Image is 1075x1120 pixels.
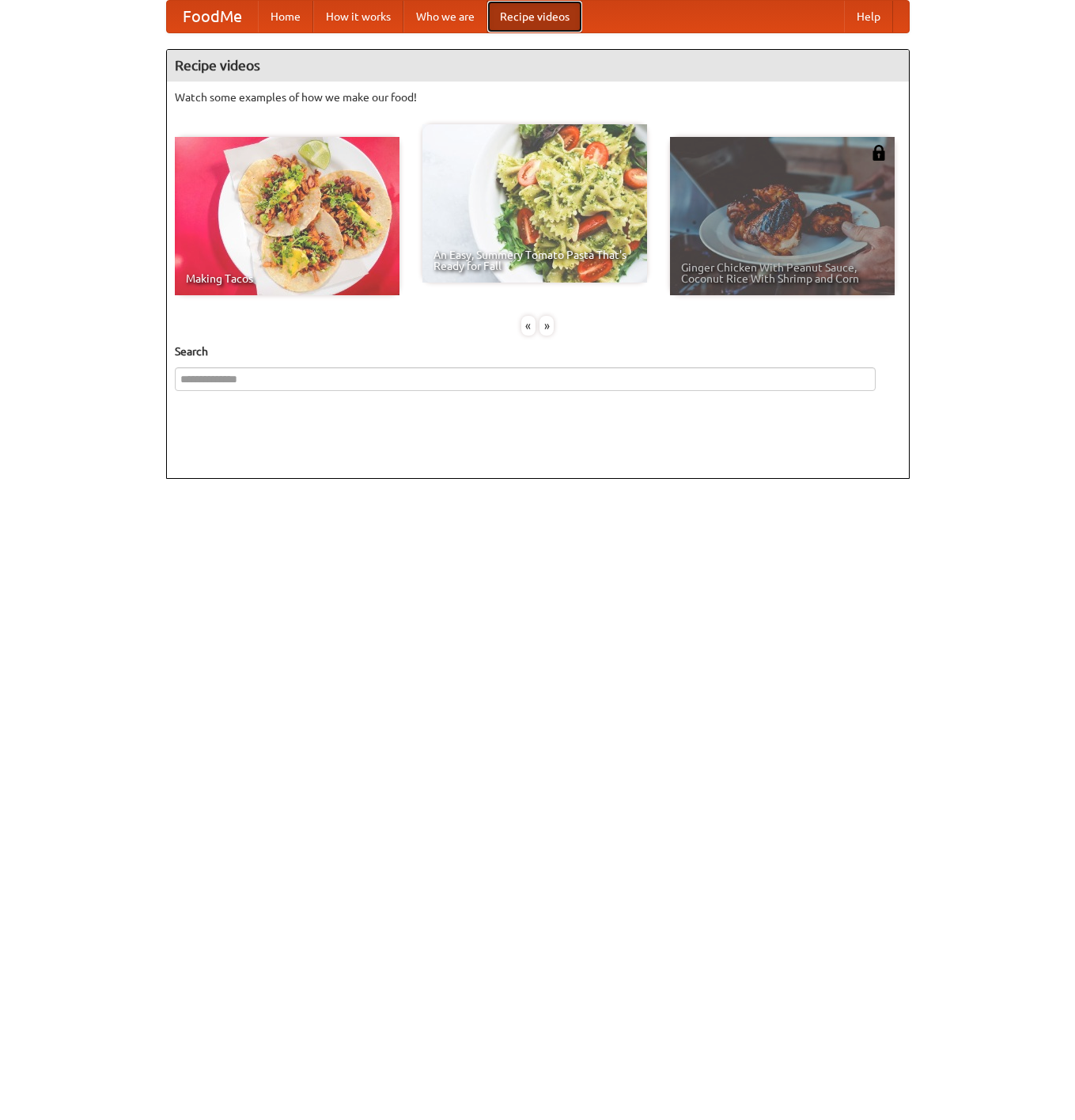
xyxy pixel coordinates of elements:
a: FoodMe [167,1,258,32]
span: Making Tacos [186,273,388,284]
p: Watch some examples of how we make our food! [175,89,901,105]
a: How it works [313,1,403,32]
h5: Search [175,344,901,359]
div: » [539,316,554,336]
span: An Easy, Summery Tomato Pasta That's Ready for Fall [433,249,636,271]
a: Help [844,1,893,32]
h4: Recipe videos [167,50,909,82]
a: Making Tacos [175,137,399,295]
img: 483408.png [871,145,887,161]
a: Recipe videos [487,1,582,32]
a: Home [258,1,313,32]
div: « [521,316,536,336]
a: An Easy, Summery Tomato Pasta That's Ready for Fall [422,124,647,283]
a: Who we are [403,1,487,32]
